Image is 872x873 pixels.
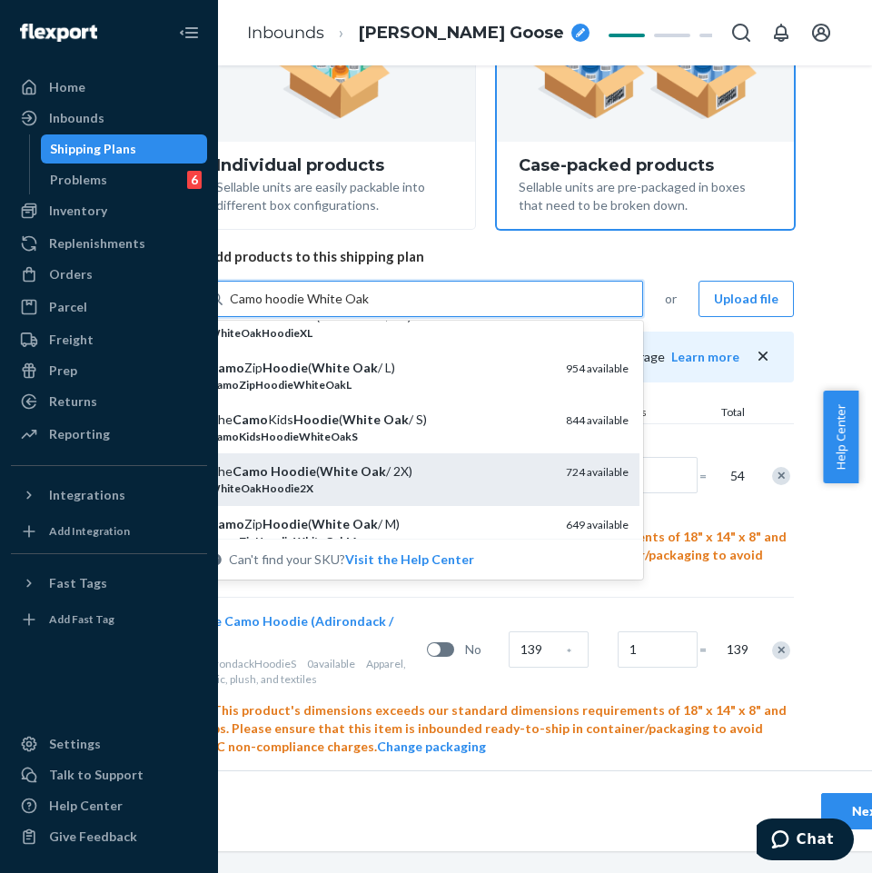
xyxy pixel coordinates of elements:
em: CamoZipHoodieWhiteOakM [209,534,356,548]
em: WhiteOakHoodie2X [209,481,313,495]
div: Add Fast Tag [49,611,114,627]
a: Reporting [11,420,207,449]
span: 2. Add products to this shipping plan [194,247,794,266]
button: Close Navigation [171,15,207,51]
div: Inventory [49,202,107,220]
a: Inbounds [11,104,207,133]
a: Orders [11,260,207,289]
a: Inbounds [247,23,324,43]
input: Case Quantity [509,631,589,668]
a: Settings [11,729,207,759]
div: Remove Item [772,641,790,660]
div: Orders [49,265,93,283]
iframe: Opens a widget where you can chat to one of our agents [757,818,854,864]
div: Give Feedback [49,828,137,846]
div: Zip ( / L) [209,359,551,377]
input: Number of boxes [618,631,698,668]
div: The Kids ( / S) [209,411,551,429]
div: Parcel [49,298,87,316]
button: Fast Tags [11,569,207,598]
a: Shipping Plans [41,134,208,164]
a: Problems6 [41,165,208,194]
div: Freight [49,331,94,349]
div: Problems [50,171,107,189]
span: 0 available [307,657,355,670]
span: Can't find your SKU? [229,551,474,569]
em: Camo [233,412,268,427]
div: Total [703,404,748,423]
em: CamoKidsHoodieWhiteOakS [209,430,358,443]
a: Returns [11,387,207,416]
div: Remove Item [772,467,790,485]
div: Talk to Support [49,766,144,784]
span: 139 [727,640,745,659]
div: Zip ( / M) [209,515,551,533]
div: Prep [49,362,77,380]
span: 844 available [566,413,629,427]
em: Camo [209,516,244,531]
button: Integrations [11,481,207,510]
a: Help Center [11,791,207,820]
span: or [665,290,677,308]
div: Returns [49,392,97,411]
div: Home [49,78,85,96]
em: Oak [383,412,409,427]
div: Add Integration [49,523,130,539]
button: Talk to Support [11,760,207,789]
button: Open Search Box [723,15,759,51]
div: Individual products [216,156,453,174]
em: Hoodie [293,412,339,427]
div: Help Center [49,797,123,815]
div: The ( / 2X) [209,462,551,481]
div: 6 [187,171,202,189]
div: Apparel, fabric, plush, and textiles [198,656,420,687]
a: Add Fast Tag [11,605,207,634]
em: Hoodie [263,360,308,375]
a: Freight [11,325,207,354]
span: Merrily Lively Goose [359,22,564,45]
em: White [312,360,350,375]
div: Inbounds [49,109,104,127]
button: Open notifications [763,15,799,51]
button: The Camo Hoodie (Adirondack / S) [198,612,405,649]
em: Oak [352,360,378,375]
span: 54 [727,467,745,485]
a: Parcel [11,293,207,322]
div: Integrations [49,486,125,504]
em: White [342,412,381,427]
div: Case-packed products [519,156,772,174]
em: Camo [209,360,244,375]
em: Oak [352,516,378,531]
div: Shipping Plans [50,140,136,158]
button: Give Feedback [11,822,207,851]
span: 724 available [566,465,629,479]
em: Hoodie [263,516,308,531]
div: Replenishments [49,234,145,253]
div: Reporting [49,425,110,443]
button: Help Center [823,391,858,483]
em: Camo [233,463,268,479]
button: Open account menu [803,15,839,51]
input: TheCamo Hoodie(White Oak/ M)WhiteOakHoodieMAlready SelectedTheCamo Hoodie(White Oak/ L)WhiteOakHo... [230,290,371,308]
img: Flexport logo [20,24,97,42]
em: WhiteOakHoodieXL [209,326,312,340]
span: = [699,467,718,485]
span: No [465,640,501,659]
a: Replenishments [11,229,207,258]
a: Home [11,73,207,102]
button: TheCamo Hoodie(White Oak/ M)WhiteOakHoodieMAlready SelectedTheCamo Hoodie(White Oak/ L)WhiteOakHo... [345,551,474,569]
div: Sellable units are pre-packaged in boxes that need to be broken down. [519,174,772,214]
a: Prep [11,356,207,385]
span: 954 available [566,362,629,375]
em: CamoZipHoodieWhiteOakL [209,378,352,392]
img: individual-pack.facf35554cb0f1810c75b2bd6df2d64e.png [278,19,391,119]
img: case-pack.59cecea509d18c883b923b81aeac6d0b.png [532,19,758,119]
div: Fast Tags [49,574,107,592]
div: Sellable units are easily packable into different box configurations. [216,174,453,214]
button: Learn more [671,348,739,366]
div: This product's dimensions exceeds our standard dimensions requirements of 18" x 14" x 8" and 20lb... [194,701,794,756]
ol: breadcrumbs [233,6,604,60]
em: White [312,516,350,531]
input: Number of boxes [618,457,698,493]
a: Inventory [11,196,207,225]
